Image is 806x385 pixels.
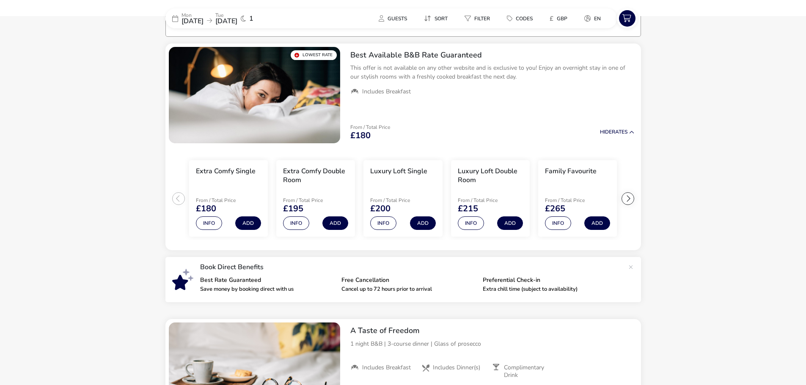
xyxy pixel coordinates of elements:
span: £180 [350,131,371,140]
button: en [578,12,608,25]
swiper-slide: 1 / 7 [185,157,272,240]
button: Sort [417,12,454,25]
span: £265 [545,205,565,213]
p: Extra chill time (subject to availability) [483,287,617,292]
p: Preferential Check-in [483,277,617,283]
p: This offer is not available on any other website and is exclusive to you! Enjoy an overnight stay... [350,63,634,81]
swiper-slide: 1 / 1 [169,47,340,143]
button: Add [322,216,348,230]
span: [DATE] [215,16,237,26]
p: From / Total Price [458,198,518,203]
p: From / Total Price [283,198,343,203]
span: £215 [458,205,478,213]
naf-pibe-menu-bar-item: Guests [372,12,417,25]
span: £195 [283,205,303,213]
h3: Family Favourite [545,167,597,176]
button: Add [235,216,261,230]
span: £200 [370,205,391,213]
span: Includes Dinner(s) [433,364,480,371]
button: HideRates [600,129,634,135]
button: £GBP [543,12,574,25]
h2: Best Available B&B Rate Guaranteed [350,50,634,60]
p: Best Rate Guaranteed [200,277,335,283]
span: GBP [557,15,567,22]
h2: A Taste of Freedom [350,326,634,336]
span: Filter [474,15,490,22]
p: Tue [215,13,237,18]
span: 1 [249,15,253,22]
button: Info [283,216,309,230]
button: Guests [372,12,414,25]
span: Includes Breakfast [362,364,411,371]
h3: Luxury Loft Single [370,167,427,176]
span: Hide [600,128,612,135]
swiper-slide: 4 / 7 [447,157,534,240]
button: Info [545,216,571,230]
div: Best Available B&B Rate GuaranteedThis offer is not available on any other website and is exclusi... [344,44,641,103]
swiper-slide: 3 / 7 [359,157,446,240]
span: Sort [435,15,448,22]
naf-pibe-menu-bar-item: en [578,12,611,25]
p: Cancel up to 72 hours prior to arrival [341,287,476,292]
swiper-slide: 5 / 7 [534,157,621,240]
button: Info [370,216,396,230]
p: Book Direct Benefits [200,264,624,270]
span: Includes Breakfast [362,88,411,96]
span: Complimentary Drink [504,364,556,379]
span: Guests [388,15,407,22]
div: Mon[DATE]Tue[DATE]1 [165,8,292,28]
p: From / Total Price [545,198,605,203]
p: Mon [182,13,204,18]
div: Lowest Rate [291,50,337,60]
p: From / Total Price [350,125,390,130]
p: Free Cancellation [341,277,476,283]
h3: Extra Comfy Double Room [283,167,348,185]
p: From / Total Price [370,198,430,203]
swiper-slide: 6 / 7 [621,157,708,240]
button: Add [410,216,436,230]
span: £180 [196,205,216,213]
naf-pibe-menu-bar-item: Filter [458,12,500,25]
p: Save money by booking direct with us [200,287,335,292]
button: Add [584,216,610,230]
button: Filter [458,12,497,25]
swiper-slide: 2 / 7 [272,157,359,240]
p: 1 night B&B | 3-course dinner | Glass of prosecco [350,339,634,348]
button: Codes [500,12,539,25]
h3: Extra Comfy Single [196,167,256,176]
button: Info [196,216,222,230]
naf-pibe-menu-bar-item: £GBP [543,12,578,25]
button: Add [497,216,523,230]
p: From / Total Price [196,198,256,203]
naf-pibe-menu-bar-item: Sort [417,12,458,25]
span: [DATE] [182,16,204,26]
span: en [594,15,601,22]
naf-pibe-menu-bar-item: Codes [500,12,543,25]
h3: Luxury Loft Double Room [458,167,523,185]
span: Codes [516,15,533,22]
button: Info [458,216,484,230]
i: £ [550,14,553,23]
